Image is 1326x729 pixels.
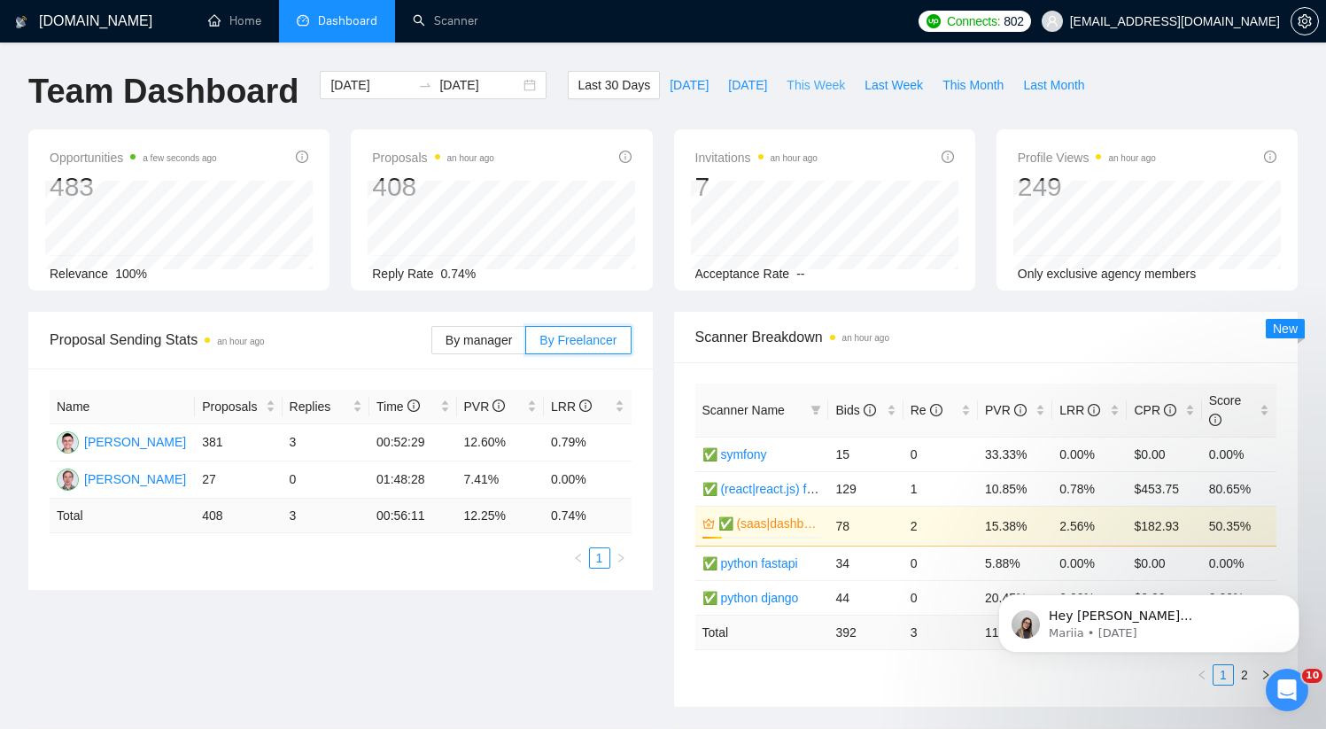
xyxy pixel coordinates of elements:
td: 408 [195,499,282,533]
a: setting [1291,14,1319,28]
span: Bids [835,403,875,417]
span: [DATE] [670,75,709,95]
td: 392 [828,615,903,649]
span: crown [702,517,715,530]
span: By Freelancer [539,333,616,347]
th: Proposals [195,390,282,424]
a: homeHome [208,13,261,28]
a: ✅ python fastapi [702,556,798,570]
span: [DATE] [728,75,767,95]
td: 129 [828,471,903,506]
span: to [418,78,432,92]
span: Invitations [695,147,818,168]
td: 0.79% [544,424,632,461]
span: Only exclusive agency members [1018,267,1197,281]
span: info-circle [1264,151,1276,163]
td: 44 [828,580,903,615]
th: Name [50,390,195,424]
td: 381 [195,424,282,461]
span: 802 [1004,12,1023,31]
td: 80.65% [1202,471,1276,506]
div: [PERSON_NAME] [84,432,186,452]
button: Last Week [855,71,933,99]
td: 12.60% [457,424,544,461]
a: ✅ symfony [702,447,767,461]
td: 00:56:11 [369,499,456,533]
button: Last 30 Days [568,71,660,99]
td: Total [50,499,195,533]
td: 3 [283,499,369,533]
td: 10.85% [978,471,1052,506]
span: 10 [1302,669,1322,683]
button: right [610,547,632,569]
span: Last Week [865,75,923,95]
a: ✅ (react|react.js) frontend [702,482,849,496]
span: info-circle [579,399,592,412]
span: Hey [PERSON_NAME][EMAIL_ADDRESS][DOMAIN_NAME], Looks like your Upwork agency Zimalab ❄️ Web Apps,... [77,51,302,347]
button: setting [1291,7,1319,35]
td: $0.00 [1127,546,1201,580]
img: upwork-logo.png [927,14,941,28]
span: info-circle [1014,404,1027,416]
img: EP [57,431,79,454]
span: Last 30 Days [578,75,650,95]
span: info-circle [930,404,942,416]
a: searchScanner [413,13,478,28]
span: PVR [464,399,506,414]
time: an hour ago [447,153,494,163]
td: 0.00% [1052,437,1127,471]
p: Message from Mariia, sent 1d ago [77,68,306,84]
a: 1 [590,548,609,568]
time: an hour ago [771,153,818,163]
button: This Month [933,71,1013,99]
span: info-circle [1209,414,1221,426]
td: 27 [195,461,282,499]
td: 0.00% [544,461,632,499]
td: 0.00% [1052,546,1127,580]
span: Proposals [202,397,261,416]
input: End date [439,75,520,95]
td: 5.88% [978,546,1052,580]
span: New [1273,322,1298,336]
td: 12.25 % [457,499,544,533]
td: 2 [903,506,978,546]
input: Start date [330,75,411,95]
span: dashboard [297,14,309,27]
span: filter [810,405,821,415]
td: 01:48:28 [369,461,456,499]
td: 7.41% [457,461,544,499]
img: logo [15,8,27,36]
span: Last Month [1023,75,1084,95]
td: 0.78% [1052,471,1127,506]
iframe: Intercom notifications message [972,557,1326,681]
iframe: Intercom live chat [1266,669,1308,711]
h1: Team Dashboard [28,71,299,112]
td: 15 [828,437,903,471]
span: filter [807,397,825,423]
td: 50.35% [1202,506,1276,546]
button: This Week [777,71,855,99]
li: Next Page [610,547,632,569]
td: 0 [903,546,978,580]
span: info-circle [619,151,632,163]
td: 00:52:29 [369,424,456,461]
td: 0 [903,437,978,471]
th: Replies [283,390,369,424]
li: Previous Page [568,547,589,569]
td: 1 [903,471,978,506]
span: Relevance [50,267,108,281]
li: 1 [589,547,610,569]
td: 3 [903,615,978,649]
td: 2.56% [1052,506,1127,546]
div: [PERSON_NAME] [84,469,186,489]
span: info-circle [407,399,420,412]
span: left [573,553,584,563]
span: info-circle [864,404,876,416]
span: This Month [942,75,1004,95]
span: info-circle [296,151,308,163]
a: IK[PERSON_NAME] [57,471,186,485]
span: Reply Rate [372,267,433,281]
td: 0.00% [1202,437,1276,471]
div: 7 [695,170,818,204]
